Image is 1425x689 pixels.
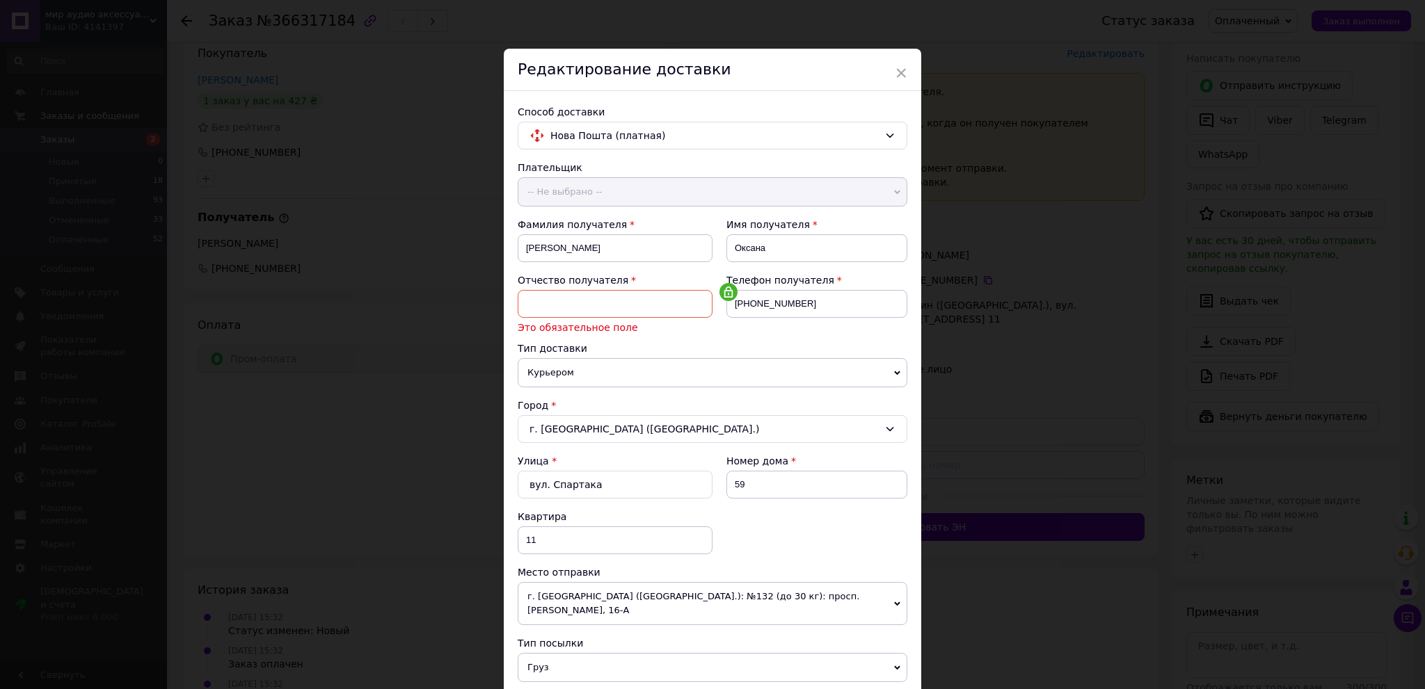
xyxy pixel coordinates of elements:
[518,582,907,625] span: г. [GEOGRAPHIC_DATA] ([GEOGRAPHIC_DATA].): №132 (до 30 кг): просп. [PERSON_NAME], 16-А
[518,162,582,173] span: Плательщик
[518,653,907,682] span: Груз
[504,49,921,91] div: Редактирование доставки
[518,567,600,578] span: Место отправки
[518,398,907,412] div: Город
[518,321,712,334] span: Это обязательное поле
[518,275,628,286] span: Отчество получателя
[518,177,907,206] span: -- Не выбрано --
[726,455,788,467] span: Номер дома
[518,219,627,230] span: Фамилия получателя
[518,105,907,119] div: Способ доставки
[518,415,907,443] div: г. [GEOGRAPHIC_DATA] ([GEOGRAPHIC_DATA].)
[726,219,810,230] span: Имя получателя
[518,511,566,522] span: Квартира
[726,275,834,286] span: Телефон получателя
[550,128,879,143] span: Нова Пошта (платная)
[518,358,907,387] span: Курьером
[895,61,907,85] span: ×
[726,290,907,318] input: +380
[518,343,587,354] span: Тип доставки
[518,638,583,649] span: Тип посылки
[518,455,549,467] label: Улица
